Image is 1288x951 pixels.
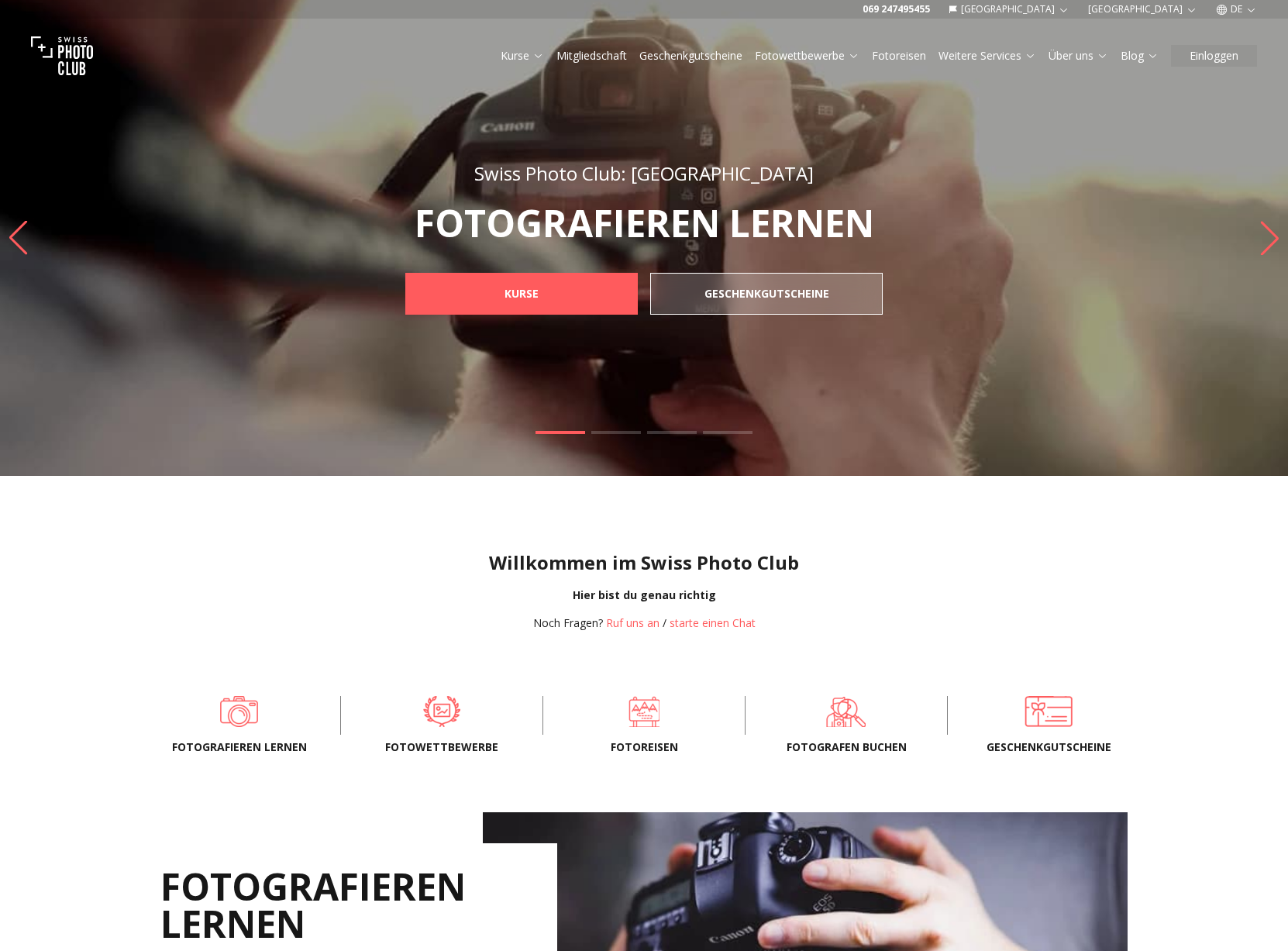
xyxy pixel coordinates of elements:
a: Geschenkgutscheine [639,48,742,64]
div: / [533,615,756,631]
span: Swiss Photo Club: [GEOGRAPHIC_DATA] [474,160,814,186]
span: Fotowettbewerbe [366,739,518,755]
span: Geschenkgutscheine [973,739,1124,755]
span: Fotoreisen [568,739,720,755]
a: Fotowettbewerbe [366,696,518,727]
span: FOTOGRAFEN BUCHEN [770,739,922,755]
button: Fotowettbewerbe [749,45,866,67]
a: Fotowettbewerbe [755,48,859,64]
a: GESCHENKGUTSCHEINE [650,273,883,315]
a: Mitgliedschaft [556,48,627,64]
button: Fotoreisen [866,45,932,67]
img: Swiss photo club [31,25,93,87]
a: FOTOGRAFEN BUCHEN [770,696,922,727]
a: Kurse [501,48,544,64]
b: GESCHENKGUTSCHEINE [704,286,829,301]
button: Mitgliedschaft [550,45,633,67]
span: Fotografieren lernen [164,739,315,755]
span: Noch Fragen? [533,615,603,630]
b: KURSE [505,286,539,301]
a: Blog [1121,48,1159,64]
button: Weitere Services [932,45,1042,67]
a: Ruf uns an [606,615,659,630]
a: Weitere Services [938,48,1036,64]
button: Blog [1114,45,1165,67]
button: Über uns [1042,45,1114,67]
button: Einloggen [1171,45,1257,67]
a: KURSE [405,273,638,315]
button: starte einen Chat [670,615,756,631]
p: FOTOGRAFIEREN LERNEN [371,205,917,242]
a: 069 247495455 [863,3,930,16]
a: Fotoreisen [568,696,720,727]
h1: Willkommen im Swiss Photo Club [12,550,1276,575]
a: Fotoreisen [872,48,926,64]
button: Geschenkgutscheine [633,45,749,67]
a: Fotografieren lernen [164,696,315,727]
div: Hier bist du genau richtig [12,587,1276,603]
a: Über uns [1049,48,1108,64]
a: Geschenkgutscheine [973,696,1124,727]
button: Kurse [494,45,550,67]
